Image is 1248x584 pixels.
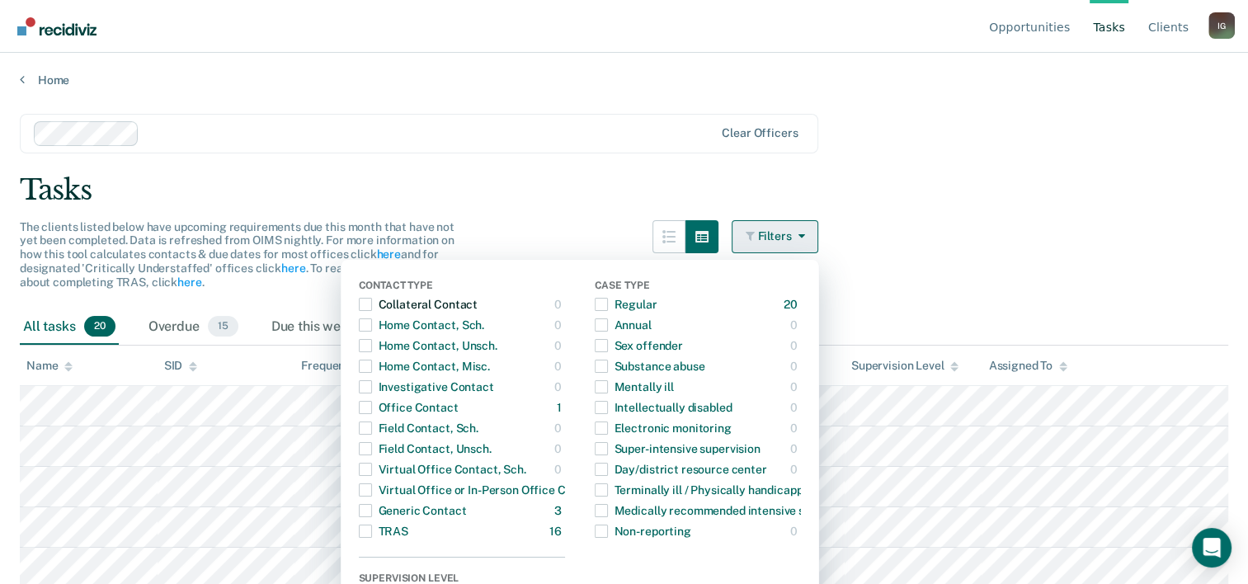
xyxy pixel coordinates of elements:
[17,17,97,35] img: Recidiviz
[595,332,683,359] div: Sex offender
[1192,528,1232,568] div: Open Intercom Messenger
[554,312,565,338] div: 0
[790,436,801,462] div: 0
[359,280,565,294] div: Contact Type
[554,415,565,441] div: 0
[554,436,565,462] div: 0
[20,73,1228,87] a: Home
[20,309,119,346] div: All tasks20
[732,220,819,253] button: Filters
[554,332,565,359] div: 0
[595,415,732,441] div: Electronic monitoring
[595,518,691,544] div: Non-reporting
[145,309,242,346] div: Overdue15
[790,394,801,421] div: 0
[20,173,1228,207] div: Tasks
[376,247,400,261] a: here
[359,436,492,462] div: Field Contact, Unsch.
[790,518,801,544] div: 0
[784,291,801,318] div: 20
[177,276,201,289] a: here
[554,374,565,400] div: 0
[84,316,115,337] span: 20
[722,126,798,140] div: Clear officers
[268,309,393,346] div: Due this week0
[595,291,657,318] div: Regular
[595,456,767,483] div: Day/district resource center
[595,477,817,503] div: Terminally ill / Physically handicapped
[790,374,801,400] div: 0
[359,394,459,421] div: Office Contact
[554,353,565,379] div: 0
[359,291,478,318] div: Collateral Contact
[790,415,801,441] div: 0
[359,332,497,359] div: Home Contact, Unsch.
[554,456,565,483] div: 0
[790,456,801,483] div: 0
[851,359,959,373] div: Supervision Level
[554,291,565,318] div: 0
[359,312,484,338] div: Home Contact, Sch.
[26,359,73,373] div: Name
[595,374,674,400] div: Mentally ill
[359,456,526,483] div: Virtual Office Contact, Sch.
[595,280,801,294] div: Case Type
[359,518,408,544] div: TRAS
[1208,12,1235,39] div: I G
[281,261,305,275] a: here
[359,497,467,524] div: Generic Contact
[790,312,801,338] div: 0
[20,220,454,289] span: The clients listed below have upcoming requirements due this month that have not yet been complet...
[301,359,358,373] div: Frequency
[595,497,859,524] div: Medically recommended intensive supervision
[359,374,494,400] div: Investigative Contact
[359,353,490,379] div: Home Contact, Misc.
[208,316,238,337] span: 15
[164,359,198,373] div: SID
[554,497,565,524] div: 3
[595,353,705,379] div: Substance abuse
[549,518,565,544] div: 16
[595,312,652,338] div: Annual
[359,477,601,503] div: Virtual Office or In-Person Office Contact
[359,415,478,441] div: Field Contact, Sch.
[595,394,732,421] div: Intellectually disabled
[595,436,761,462] div: Super-intensive supervision
[790,332,801,359] div: 0
[790,353,801,379] div: 0
[557,394,565,421] div: 1
[988,359,1067,373] div: Assigned To
[1208,12,1235,39] button: Profile dropdown button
